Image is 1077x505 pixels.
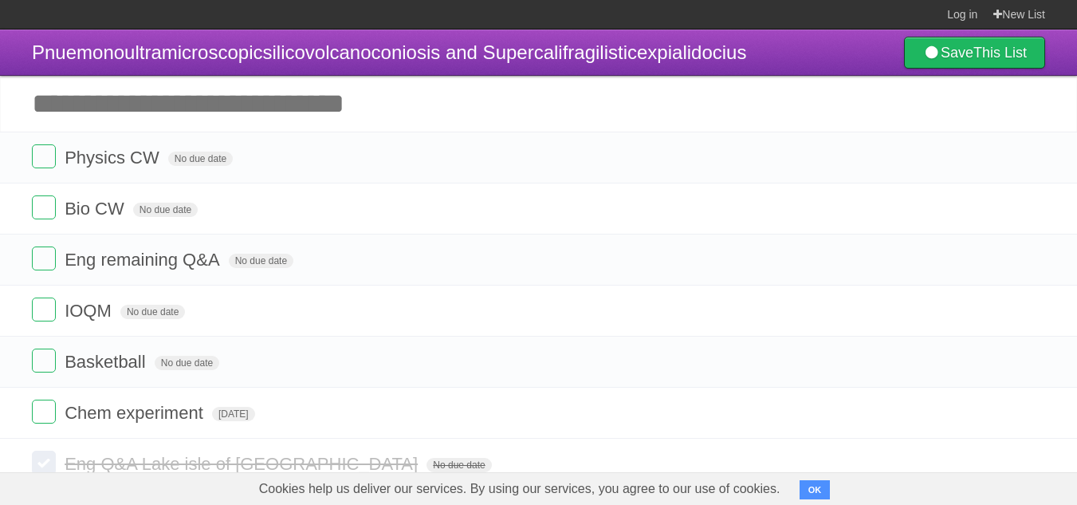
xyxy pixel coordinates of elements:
span: [DATE] [212,407,255,421]
label: Done [32,144,56,168]
button: OK [800,480,831,499]
span: Pnuemonoultramicroscopicsilicovolcanoconiosis and Supercalifragilisticexpialidocius [32,41,746,63]
label: Done [32,349,56,373]
span: Bio CW [65,199,128,219]
b: This List [973,45,1027,61]
span: No due date [133,203,198,217]
span: Eng Q&A Lake isle of [GEOGRAPHIC_DATA] [65,454,422,474]
span: No due date [168,152,233,166]
span: IOQM [65,301,116,321]
span: No due date [426,458,491,472]
label: Done [32,247,56,270]
span: No due date [120,305,185,319]
span: Cookies help us deliver our services. By using our services, you agree to our use of cookies. [243,473,796,505]
label: Done [32,400,56,424]
span: Chem experiment [65,403,207,423]
span: Eng remaining Q&A [65,250,223,270]
label: Done [32,195,56,219]
label: Done [32,298,56,322]
a: SaveThis List [904,37,1045,69]
label: Done [32,451,56,475]
span: No due date [155,356,219,370]
span: Physics CW [65,148,163,168]
span: Basketball [65,352,150,372]
span: No due date [229,254,293,268]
